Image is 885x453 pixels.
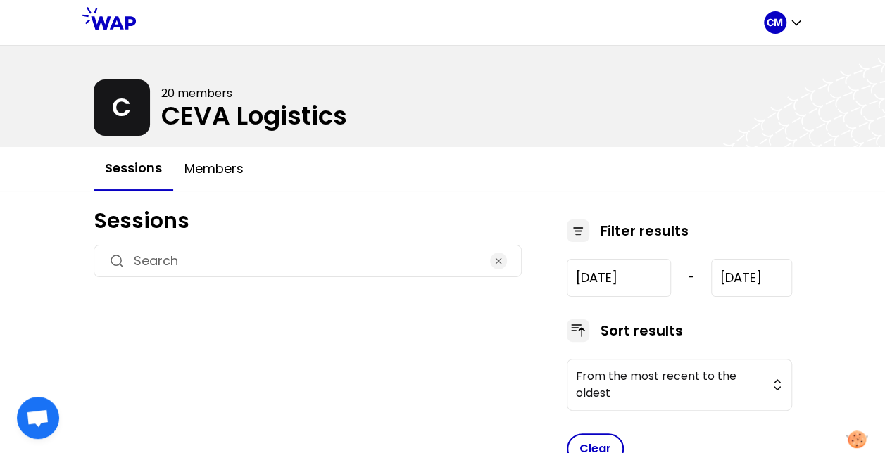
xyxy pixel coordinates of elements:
span: From the most recent to the oldest [576,368,763,402]
span: - [688,269,694,286]
h1: Sessions [94,208,522,234]
input: YYYY-M-D [567,259,672,297]
button: From the most recent to the oldest [567,359,792,411]
button: CM [764,11,803,34]
button: Sessions [94,147,173,191]
div: Open chat [17,397,59,439]
input: Search [134,251,482,271]
h3: Filter results [601,221,689,241]
h3: Sort results [601,321,683,340]
input: YYYY-M-D [711,259,791,297]
button: Members [173,148,255,190]
p: CM [767,15,783,30]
